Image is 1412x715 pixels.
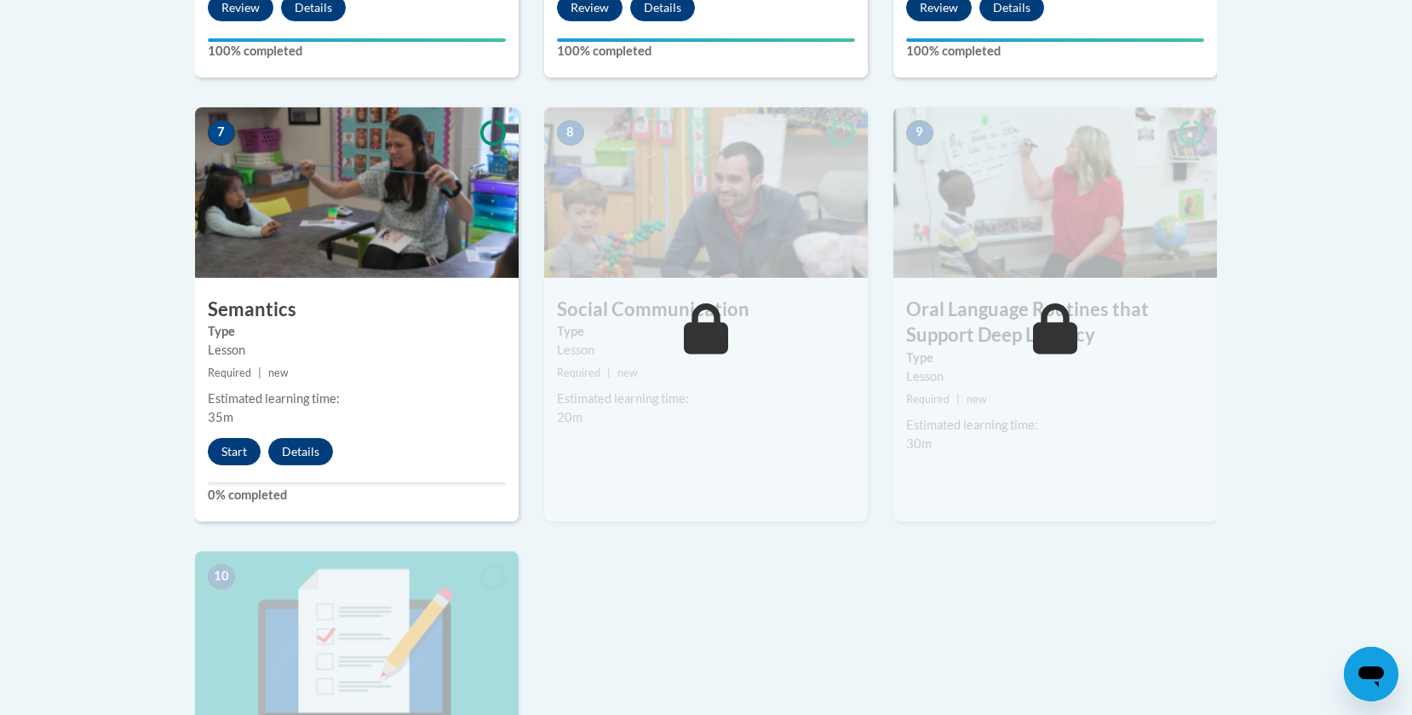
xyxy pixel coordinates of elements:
div: Estimated learning time: [208,389,506,408]
iframe: Button to launch messaging window [1344,647,1398,701]
h3: Oral Language Routines that Support Deep Literacy [893,297,1217,349]
div: Lesson [906,367,1204,386]
div: Lesson [557,341,855,360]
div: Lesson [208,341,506,360]
div: Estimated learning time: [557,389,855,408]
span: new [617,366,638,379]
button: Start [208,438,261,465]
img: Course Image [544,107,868,278]
span: | [956,393,960,406]
span: new [268,366,289,379]
div: Estimated learning time: [906,416,1204,435]
label: 100% completed [906,42,1204,61]
span: Required [557,366,600,379]
span: 10 [208,564,235,590]
div: Your progress [906,38,1204,42]
span: Required [208,366,251,379]
label: Type [557,322,855,341]
span: Required [906,393,950,406]
span: 35m [208,410,233,424]
span: | [607,366,611,379]
span: 7 [208,120,235,146]
h3: Social Communication [544,297,868,323]
span: 20m [557,410,583,424]
div: Your progress [557,38,855,42]
span: 9 [906,120,933,146]
img: Course Image [195,107,519,278]
button: Details [268,438,333,465]
span: new [967,393,987,406]
label: Type [906,349,1204,367]
span: 30m [906,436,932,451]
span: | [258,366,261,379]
span: 8 [557,120,584,146]
img: Course Image [893,107,1217,278]
div: Your progress [208,38,506,42]
label: 100% completed [557,42,855,61]
label: Type [208,322,506,341]
label: 100% completed [208,42,506,61]
h3: Semantics [195,297,519,323]
label: 0% completed [208,486,506,505]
